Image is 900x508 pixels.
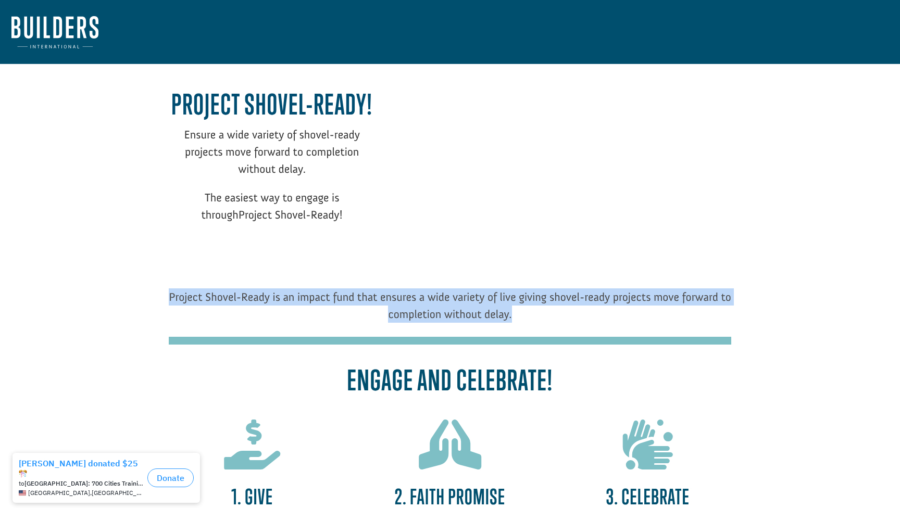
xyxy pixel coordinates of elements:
span: Ensure a wide variety of shovel-ready projects move forward to completion without delay. [184,128,360,176]
span: The easiest way to engage is through [201,190,339,222]
img: emoji confettiBall [19,22,27,30]
span:  [620,420,676,469]
img: US.png [19,42,26,49]
span: Project Shovel-Ready! [171,87,372,121]
img: Builders International [11,16,98,48]
div: to [19,32,143,40]
span: [GEOGRAPHIC_DATA] , [GEOGRAPHIC_DATA] [28,42,143,49]
span:  [224,420,280,469]
strong: [GEOGRAPHIC_DATA]: 700 Cities Training Center [24,32,166,40]
div: [PERSON_NAME] donated $25 [19,10,143,31]
span: Project Shovel-Ready! [239,208,343,222]
button: Donate [147,21,194,40]
span: Project Shovel-Ready is an impact fund that ensures a wide variety of live giving shovel-ready pr... [169,290,731,321]
span: Engage and Celebrate! [347,363,553,397]
span:  [419,420,481,469]
iframe: Project Shovel-Ready: Spring 2025 [406,90,731,262]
